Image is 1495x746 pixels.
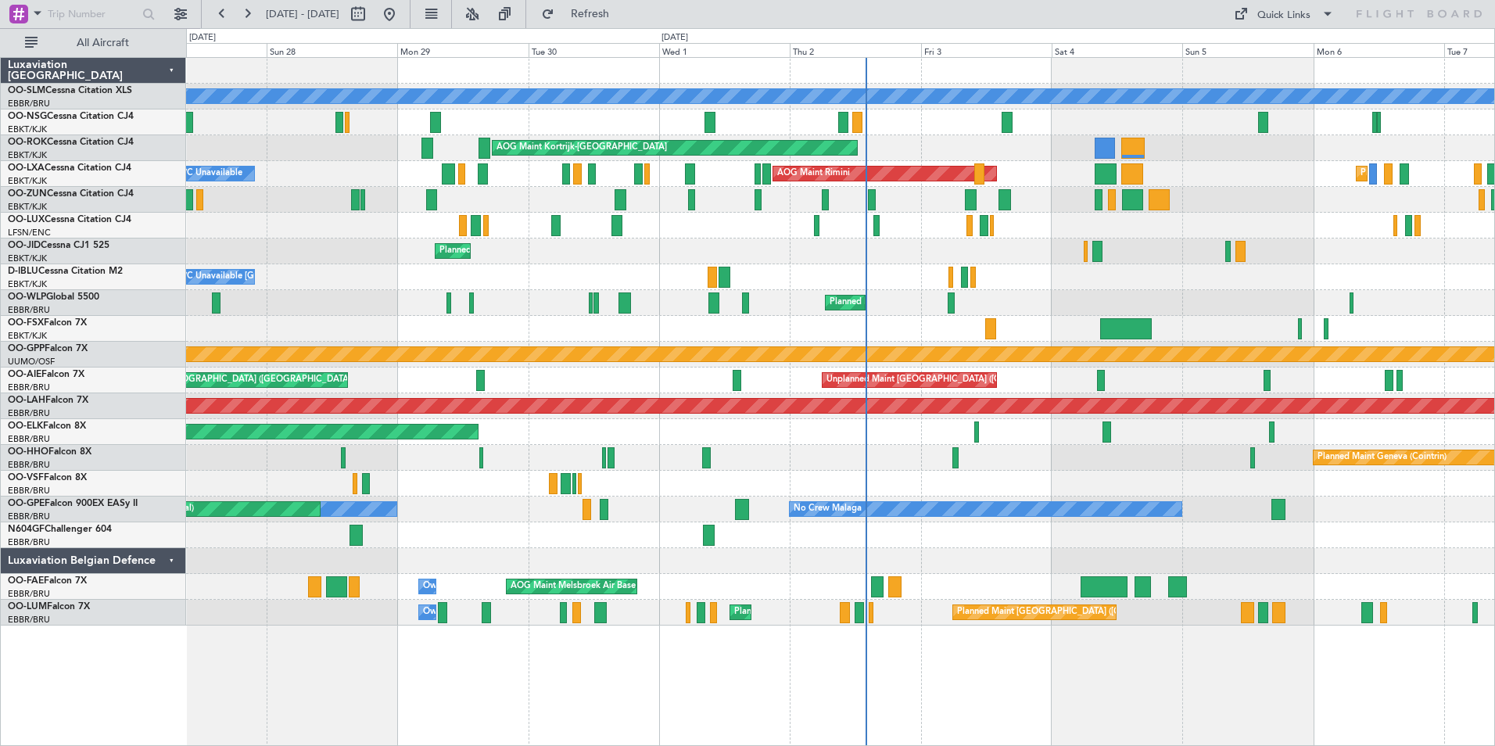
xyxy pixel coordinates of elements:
span: OO-VSF [8,473,44,482]
div: Tue 30 [529,43,659,57]
a: OO-NSGCessna Citation CJ4 [8,112,134,121]
a: OO-JIDCessna CJ1 525 [8,241,109,250]
a: OO-VSFFalcon 8X [8,473,87,482]
div: Planned Maint [GEOGRAPHIC_DATA] ([GEOGRAPHIC_DATA] National) [734,601,1017,624]
a: D-IBLUCessna Citation M2 [8,267,123,276]
a: OO-LXACessna Citation CJ4 [8,163,131,173]
a: OO-LUXCessna Citation CJ4 [8,215,131,224]
div: AOG Maint Kortrijk-[GEOGRAPHIC_DATA] [497,136,667,160]
a: OO-GPEFalcon 900EX EASy II [8,499,138,508]
div: Thu 2 [790,43,920,57]
span: OO-WLP [8,292,46,302]
a: EBBR/BRU [8,485,50,497]
span: OO-LAH [8,396,45,405]
div: AOG Maint Melsbroek Air Base [511,575,636,598]
a: EBBR/BRU [8,382,50,393]
a: EBKT/KJK [8,124,47,135]
div: AOG Maint Rimini [777,162,850,185]
div: Sat 4 [1052,43,1182,57]
span: OO-AIE [8,370,41,379]
a: EBBR/BRU [8,98,50,109]
span: All Aircraft [41,38,165,48]
div: Fri 3 [921,43,1052,57]
a: OO-FAEFalcon 7X [8,576,87,586]
a: EBKT/KJK [8,278,47,290]
a: EBBR/BRU [8,614,50,626]
span: OO-GPP [8,344,45,353]
div: Sat 27 [136,43,267,57]
span: OO-NSG [8,112,47,121]
a: OO-ROKCessna Citation CJ4 [8,138,134,147]
span: OO-ELK [8,421,43,431]
span: OO-LUM [8,602,47,612]
a: OO-SLMCessna Citation XLS [8,86,132,95]
a: OO-ZUNCessna Citation CJ4 [8,189,134,199]
span: OO-ZUN [8,189,47,199]
div: Sun 5 [1182,43,1313,57]
a: EBKT/KJK [8,175,47,187]
a: EBKT/KJK [8,330,47,342]
a: OO-GPPFalcon 7X [8,344,88,353]
span: [DATE] - [DATE] [266,7,339,21]
div: Mon 6 [1314,43,1444,57]
span: N604GF [8,525,45,534]
div: No Crew Malaga [794,497,862,521]
div: Planned Maint Kortrijk-[GEOGRAPHIC_DATA] [439,239,622,263]
div: [DATE] [189,31,216,45]
div: Planned Maint Milan (Linate) [830,291,942,314]
a: EBBR/BRU [8,459,50,471]
span: OO-HHO [8,447,48,457]
span: OO-ROK [8,138,47,147]
div: Owner Melsbroek Air Base [423,575,529,598]
div: Unplanned Maint [GEOGRAPHIC_DATA] ([GEOGRAPHIC_DATA]) [826,368,1084,392]
span: OO-SLM [8,86,45,95]
a: OO-AIEFalcon 7X [8,370,84,379]
a: EBKT/KJK [8,253,47,264]
a: EBBR/BRU [8,433,50,445]
a: EBBR/BRU [8,511,50,522]
a: EBBR/BRU [8,407,50,419]
a: EBKT/KJK [8,149,47,161]
button: Refresh [534,2,628,27]
button: All Aircraft [17,30,170,56]
span: OO-LXA [8,163,45,173]
a: OO-LUMFalcon 7X [8,602,90,612]
a: EBBR/BRU [8,588,50,600]
a: OO-LAHFalcon 7X [8,396,88,405]
div: Mon 29 [397,43,528,57]
span: OO-FSX [8,318,44,328]
div: Sun 28 [267,43,397,57]
div: Quick Links [1257,8,1310,23]
span: D-IBLU [8,267,38,276]
span: OO-LUX [8,215,45,224]
div: [DATE] [661,31,688,45]
span: OO-GPE [8,499,45,508]
div: Planned Maint Geneva (Cointrin) [1318,446,1447,469]
a: EBKT/KJK [8,201,47,213]
a: EBBR/BRU [8,304,50,316]
div: Planned Maint [GEOGRAPHIC_DATA] ([GEOGRAPHIC_DATA] National) [957,601,1240,624]
div: Wed 1 [659,43,790,57]
a: N604GFChallenger 604 [8,525,112,534]
span: OO-JID [8,241,41,250]
a: OO-WLPGlobal 5500 [8,292,99,302]
input: Trip Number [48,2,138,26]
button: Quick Links [1226,2,1342,27]
div: Owner Melsbroek Air Base [423,601,529,624]
a: EBBR/BRU [8,536,50,548]
a: OO-FSXFalcon 7X [8,318,87,328]
div: A/C Unavailable [177,162,242,185]
a: OO-HHOFalcon 8X [8,447,91,457]
a: OO-ELKFalcon 8X [8,421,86,431]
a: UUMO/OSF [8,356,55,368]
span: Refresh [557,9,623,20]
a: LFSN/ENC [8,227,51,239]
div: Planned Maint [GEOGRAPHIC_DATA] ([GEOGRAPHIC_DATA]) [107,368,353,392]
span: OO-FAE [8,576,44,586]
